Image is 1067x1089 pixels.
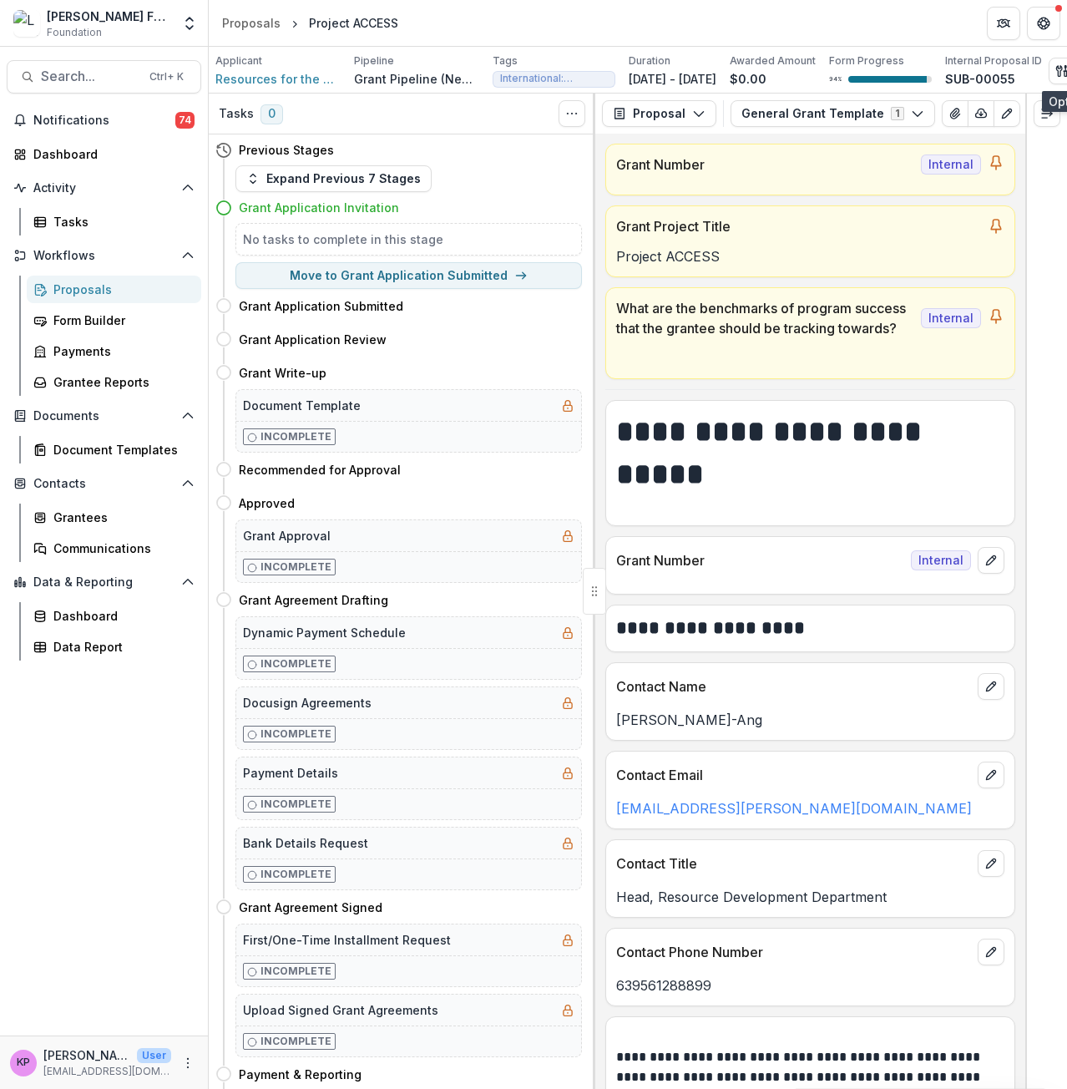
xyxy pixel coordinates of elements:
p: $0.00 [730,70,766,88]
p: [PERSON_NAME]-Ang [616,710,1004,730]
button: Toggle View Cancelled Tasks [559,100,585,127]
button: Expand right [1034,100,1060,127]
div: Tasks [53,213,188,230]
div: Dashboard [53,607,188,625]
button: Notifications74 [7,107,201,134]
div: Payments [53,342,188,360]
a: Document Templates [27,436,201,463]
h4: Grant Application Submitted [239,297,403,315]
p: Contact Name [616,676,971,696]
h5: Upload Signed Grant Agreements [243,1001,438,1019]
button: edit [978,939,1004,965]
span: Notifications [33,114,175,128]
div: Form Builder [53,312,188,329]
a: Tasks [27,208,201,236]
p: Grant Project Title [616,216,981,236]
h4: Grant Agreement Drafting [239,591,388,609]
p: Incomplete [260,429,331,444]
p: Grant Pipeline (New Grantees) [354,70,479,88]
a: Grant NumberInternal [605,144,1015,195]
button: Get Help [1027,7,1060,40]
div: Dashboard [33,145,188,163]
a: Grant Project TitleProject ACCESS [605,205,1015,277]
div: Grantees [53,509,188,526]
span: Internal [921,308,981,328]
h5: Bank Details Request [243,834,368,852]
button: Move to Grant Application Submitted [235,262,582,289]
a: Communications [27,534,201,562]
button: Open Documents [7,403,201,429]
p: SUB-00055 [945,70,1015,88]
button: Edit as form [994,100,1020,127]
button: View Attached Files [942,100,968,127]
span: Workflows [33,249,174,263]
a: Proposals [215,11,287,35]
p: 94 % [829,73,842,85]
span: 0 [260,104,283,124]
span: Activity [33,181,174,195]
span: Internal [911,550,971,570]
p: [EMAIL_ADDRESS][DOMAIN_NAME] [43,1064,171,1079]
p: Incomplete [260,867,331,882]
h3: Tasks [219,107,254,121]
button: Proposal [602,100,716,127]
p: Incomplete [260,560,331,575]
h4: Grant Write-up [239,364,326,382]
button: General Grant Template1 [731,100,935,127]
button: Open Activity [7,175,201,201]
p: 639561288899 [616,975,1004,995]
h4: Previous Stages [239,141,334,159]
h4: Grant Application Review [239,331,387,348]
a: Grantee Reports [27,368,201,396]
span: Data & Reporting [33,575,174,590]
p: [PERSON_NAME] [43,1046,130,1064]
div: Ctrl + K [146,68,187,86]
span: Resources for the Blind, Inc. [215,70,341,88]
div: Proposals [53,281,188,298]
div: [PERSON_NAME] Fund for the Blind [47,8,171,25]
button: edit [978,547,1004,574]
span: 74 [175,112,195,129]
a: [EMAIL_ADDRESS][PERSON_NAME][DOMAIN_NAME] [616,800,972,817]
button: edit [978,673,1004,700]
button: edit [978,850,1004,877]
p: Tags [493,53,518,68]
span: International: [GEOGRAPHIC_DATA] [500,73,608,84]
p: Incomplete [260,964,331,979]
button: More [178,1053,198,1073]
h5: No tasks to complete in this stage [243,230,574,248]
div: Proposals [222,14,281,32]
button: edit [978,762,1004,788]
a: Data Report [27,633,201,661]
h5: Dynamic Payment Schedule [243,624,406,641]
h4: Grant Application Invitation [239,199,399,216]
span: Foundation [47,25,102,40]
button: Partners [987,7,1020,40]
p: Pipeline [354,53,394,68]
p: [DATE] - [DATE] [629,70,716,88]
img: Lavelle Fund for the Blind [13,10,40,37]
p: Grant Number [616,550,904,570]
p: Applicant [215,53,262,68]
a: Grantees [27,504,201,531]
nav: breadcrumb [215,11,405,35]
a: What are the benchmarks of program success that the grantee should be tracking towards?Internal [605,287,1015,379]
h5: Document Template [243,397,361,414]
p: Incomplete [260,727,331,742]
h5: First/One-Time Installment Request [243,931,451,949]
p: Head, Resource Development Department [616,887,1004,907]
p: What are the benchmarks of program success that the grantee should be tracking towards? [616,298,914,338]
a: Payments [27,337,201,365]
span: Documents [33,409,174,423]
p: Incomplete [260,797,331,812]
div: Khanh Phan [17,1057,30,1068]
h4: Payment & Reporting [239,1066,362,1083]
button: Open entity switcher [178,7,201,40]
h5: Payment Details [243,764,338,782]
p: Project ACCESS [616,246,1004,266]
button: Open Workflows [7,242,201,269]
p: Internal Proposal ID [945,53,1042,68]
button: Expand Previous 7 Stages [235,165,432,192]
a: Dashboard [27,602,201,630]
div: Grantee Reports [53,373,188,391]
